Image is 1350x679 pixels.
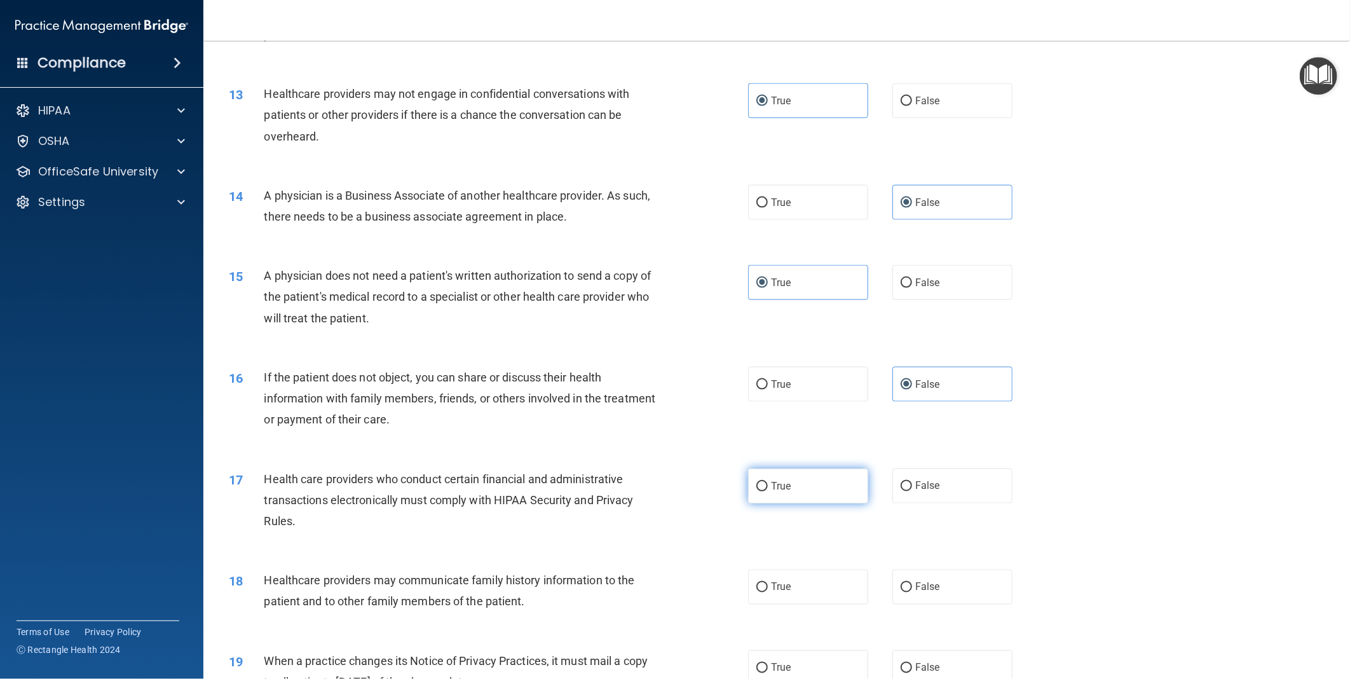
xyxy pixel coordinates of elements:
[38,103,71,118] p: HIPAA
[915,196,940,209] span: False
[17,643,121,656] span: Ⓒ Rectangle Health 2024
[756,97,768,106] input: True
[771,480,791,492] span: True
[17,626,69,638] a: Terms of Use
[901,482,912,491] input: False
[229,189,243,204] span: 14
[915,378,940,390] span: False
[915,95,940,107] span: False
[15,164,185,179] a: OfficeSafe University
[915,480,940,492] span: False
[901,278,912,288] input: False
[38,164,158,179] p: OfficeSafe University
[15,134,185,149] a: OSHA
[771,581,791,593] span: True
[264,87,630,142] span: Healthcare providers may not engage in confidential conversations with patients or other provider...
[264,189,651,223] span: A physician is a Business Associate of another healthcare provider. As such, there needs to be a ...
[901,380,912,390] input: False
[264,573,635,608] span: Healthcare providers may communicate family history information to the patient and to other famil...
[756,198,768,208] input: True
[264,7,620,41] span: It is ok to use e-mail to discuss health issues and treatment plans with patients.
[1300,57,1337,95] button: Open Resource Center
[771,196,791,209] span: True
[38,134,70,149] p: OSHA
[229,371,243,386] span: 16
[771,95,791,107] span: True
[771,662,791,674] span: True
[915,662,940,674] span: False
[264,472,634,528] span: Health care providers who conduct certain financial and administrative transactions electronicall...
[15,103,185,118] a: HIPAA
[264,269,651,324] span: A physician does not need a patient's written authorization to send a copy of the patient's medic...
[229,87,243,102] span: 13
[38,195,85,210] p: Settings
[771,378,791,390] span: True
[901,198,912,208] input: False
[901,583,912,593] input: False
[756,583,768,593] input: True
[229,472,243,488] span: 17
[756,664,768,673] input: True
[756,482,768,491] input: True
[15,13,188,39] img: PMB logo
[229,573,243,589] span: 18
[915,581,940,593] span: False
[15,195,185,210] a: Settings
[85,626,142,638] a: Privacy Policy
[901,664,912,673] input: False
[771,277,791,289] span: True
[229,269,243,284] span: 15
[756,380,768,390] input: True
[901,97,912,106] input: False
[229,654,243,669] span: 19
[264,371,656,426] span: If the patient does not object, you can share or discuss their health information with family mem...
[915,277,940,289] span: False
[37,54,126,72] h4: Compliance
[1286,591,1335,640] iframe: Drift Widget Chat Controller
[756,278,768,288] input: True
